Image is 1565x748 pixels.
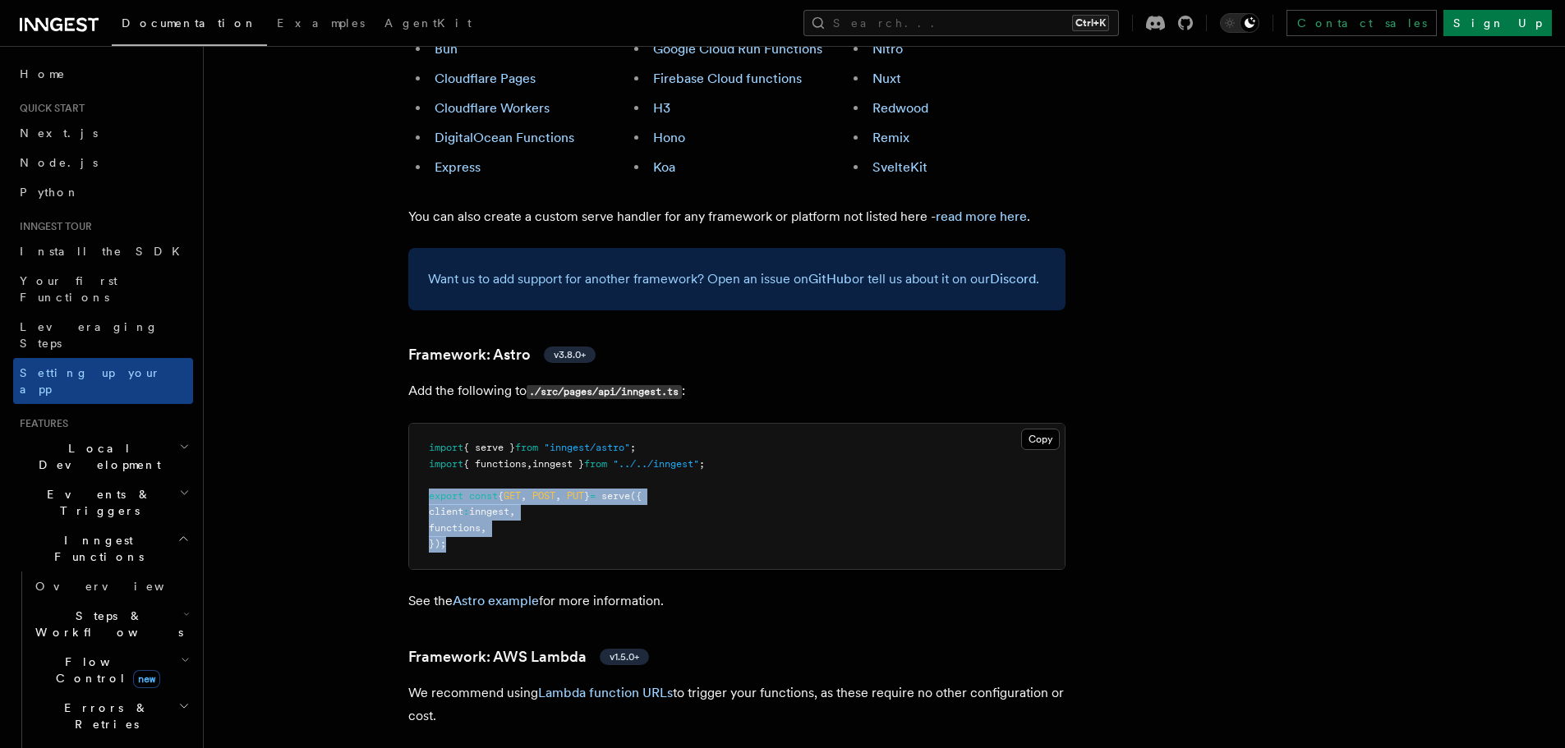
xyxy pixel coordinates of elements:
a: Examples [267,5,375,44]
span: from [515,442,538,453]
a: Nitro [872,41,903,57]
span: import [429,458,463,470]
p: You can also create a custom serve handler for any framework or platform not listed here - . [408,205,1066,228]
span: const [469,490,498,502]
button: Inngest Functions [13,525,193,571]
span: , [555,490,561,502]
span: new [133,670,160,688]
a: Home [13,59,193,89]
a: Contact sales [1287,10,1437,36]
span: v1.5.0+ [610,650,639,663]
span: AgentKit [384,16,472,30]
span: Inngest Functions [13,532,177,565]
span: Events & Triggers [13,486,179,519]
a: Firebase Cloud functions [653,71,802,86]
span: v3.8.0+ [554,348,586,361]
a: Framework: AWS Lambdav1.5.0+ [408,645,649,668]
span: GET [504,490,521,502]
a: AgentKit [375,5,481,44]
a: Node.js [13,148,193,177]
a: DigitalOcean Functions [435,130,574,145]
span: Errors & Retries [29,700,178,732]
span: serve [601,490,630,502]
a: Nuxt [872,71,901,86]
a: Discord [990,271,1036,287]
span: , [481,522,486,534]
button: Local Development [13,434,193,480]
span: Documentation [122,16,257,30]
span: ; [699,458,705,470]
span: { serve } [463,442,515,453]
a: Your first Functions [13,266,193,312]
span: Flow Control [29,654,181,686]
span: POST [532,490,555,502]
button: Events & Triggers [13,480,193,525]
button: Steps & Workflows [29,601,193,647]
button: Copy [1021,429,1060,450]
a: Setting up your app [13,358,193,404]
a: read more here [936,209,1027,224]
span: Inngest tour [13,220,92,233]
span: Home [20,66,66,82]
span: Examples [277,16,365,30]
a: Astro example [453,593,539,608]
span: from [584,458,607,470]
span: , [509,506,515,517]
a: Python [13,177,193,207]
span: }); [429,538,446,549]
button: Errors & Retries [29,693,193,739]
span: client [429,506,463,517]
p: We recommend using to trigger your functions, as these require no other configuration or cost. [408,681,1066,727]
span: ({ [630,490,642,502]
a: Bun [435,41,458,57]
span: export [429,490,463,502]
a: Koa [653,159,675,175]
span: inngest } [532,458,584,470]
a: H3 [653,100,670,116]
span: Setting up your app [20,366,161,396]
a: Cloudflare Workers [435,100,550,116]
span: PUT [567,490,584,502]
span: Next.js [20,126,98,140]
span: Quick start [13,102,85,115]
a: Lambda function URLs [538,685,673,700]
a: Framework: Astrov3.8.0+ [408,343,596,366]
a: Overview [29,571,193,601]
span: Local Development [13,440,179,473]
button: Search...Ctrl+K [803,10,1119,36]
button: Toggle dark mode [1220,13,1259,33]
span: Leveraging Steps [20,320,159,350]
span: Features [13,417,68,430]
span: , [521,490,527,502]
a: Remix [872,130,909,145]
span: , [527,458,532,470]
a: Cloudflare Pages [435,71,536,86]
a: Sign Up [1443,10,1552,36]
a: Hono [653,130,685,145]
p: See the for more information. [408,590,1066,613]
span: Your first Functions [20,274,117,304]
span: import [429,442,463,453]
span: "inngest/astro" [544,442,630,453]
span: : [463,506,469,517]
span: ; [630,442,636,453]
span: Install the SDK [20,245,190,258]
span: { functions [463,458,527,470]
a: Documentation [112,5,267,46]
p: Add the following to : [408,379,1066,403]
span: Node.js [20,156,98,169]
span: functions [429,522,481,534]
span: Overview [35,580,205,593]
span: "../../inngest" [613,458,699,470]
a: Install the SDK [13,236,193,266]
span: inngest [469,506,509,517]
a: Leveraging Steps [13,312,193,358]
span: } [584,490,590,502]
a: Google Cloud Run Functions [653,41,822,57]
a: SvelteKit [872,159,927,175]
code: ./src/pages/api/inngest.ts [527,385,682,399]
span: = [590,490,596,502]
button: Flow Controlnew [29,647,193,693]
span: Python [20,186,80,199]
p: Want us to add support for another framework? Open an issue on or tell us about it on our . [428,268,1046,291]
